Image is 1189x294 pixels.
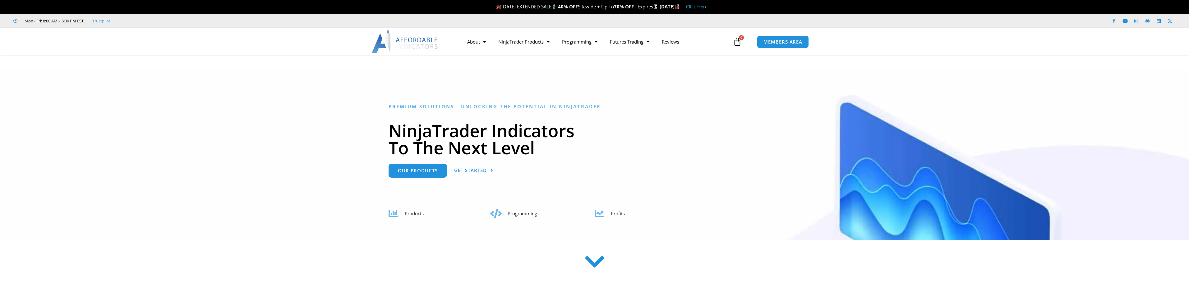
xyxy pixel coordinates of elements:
span: 0 [739,35,744,40]
h1: NinjaTrader Indicators To The Next Level [389,122,800,156]
span: [DATE] EXTENDED SALE Sitewide + Up To | Expires [495,3,660,10]
img: 🎉 [496,4,501,9]
span: Products [405,210,424,217]
a: Get Started [454,164,493,178]
span: Mon - Fri: 8:00 AM – 6:00 PM EST [23,17,84,25]
nav: Menu [461,35,731,49]
img: 🏌️‍♂️ [552,4,556,9]
a: NinjaTrader Products [492,35,556,49]
img: 🏭 [675,4,680,9]
a: Click Here [686,3,707,10]
strong: [DATE] [660,3,680,10]
span: Profits [611,210,625,217]
img: LogoAI | Affordable Indicators – NinjaTrader [372,30,439,53]
a: Our Products [389,164,447,178]
h6: Premium Solutions - Unlocking the Potential in NinjaTrader [389,104,800,110]
a: About [461,35,492,49]
a: Trustpilot [92,17,110,25]
a: MEMBERS AREA [757,35,809,48]
a: Programming [556,35,604,49]
span: Programming [508,210,537,217]
a: 0 [724,33,751,51]
span: Get Started [454,168,487,173]
strong: 70% OFF [614,3,634,10]
img: ⌛ [653,4,658,9]
a: Futures Trading [604,35,656,49]
span: Our Products [398,168,438,173]
a: Reviews [656,35,685,49]
strong: 40% OFF [558,3,578,10]
span: MEMBERS AREA [763,40,802,44]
